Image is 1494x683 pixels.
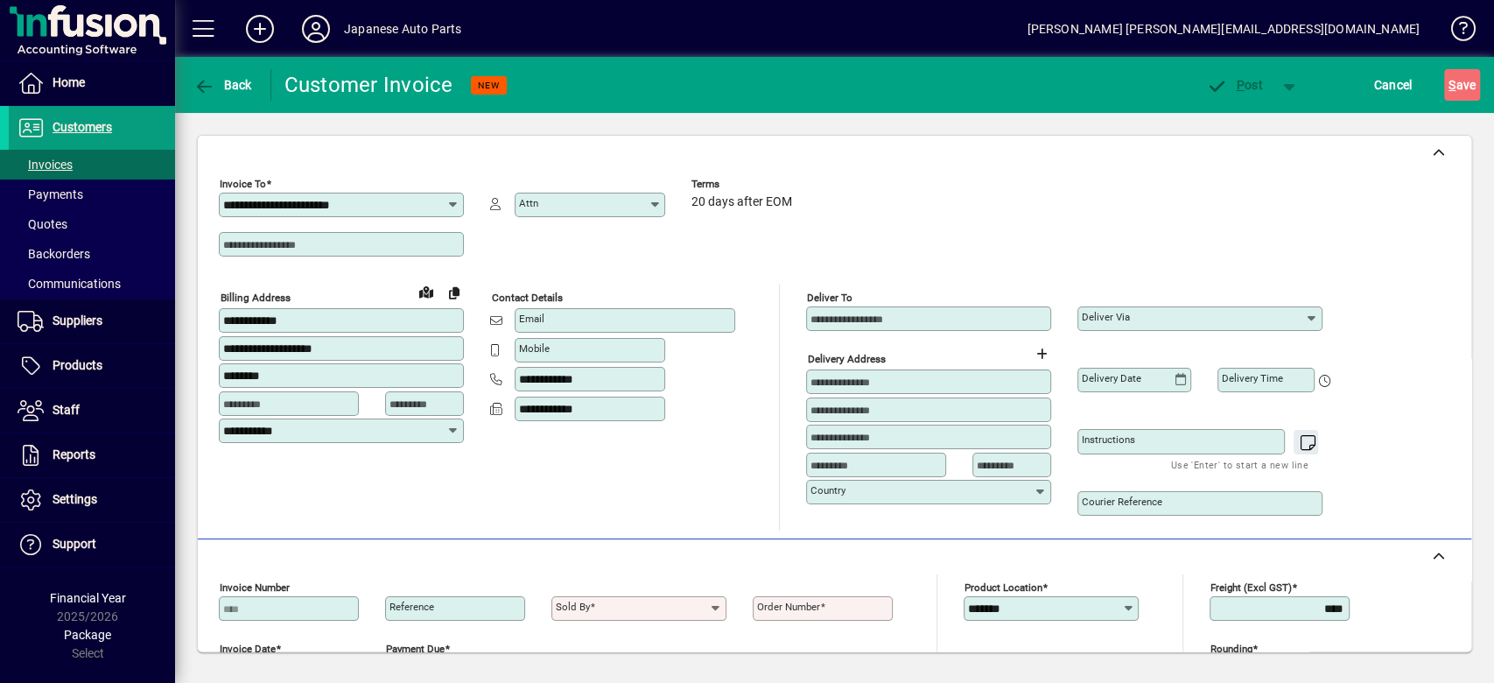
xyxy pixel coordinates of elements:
[64,628,111,642] span: Package
[1448,78,1455,92] span: S
[18,158,73,172] span: Invoices
[1082,496,1162,508] mat-label: Courier Reference
[1171,454,1308,475] mat-hint: Use 'Enter' to start a new line
[412,278,440,306] a: View on map
[519,197,538,209] mat-label: Attn
[9,150,175,180] a: Invoices
[1028,340,1056,368] button: Choose address
[757,601,820,613] mat-label: Order number
[1222,372,1283,384] mat-label: Delivery time
[9,269,175,299] a: Communications
[9,299,175,343] a: Suppliers
[220,643,276,655] mat-label: Invoice date
[9,61,175,105] a: Home
[1210,581,1292,594] mat-label: Freight (excl GST)
[189,69,256,101] button: Back
[9,180,175,209] a: Payments
[53,492,97,506] span: Settings
[53,403,80,417] span: Staff
[288,13,344,45] button: Profile
[1448,71,1476,99] span: ave
[519,342,550,355] mat-label: Mobile
[807,292,852,304] mat-label: Deliver To
[1444,69,1480,101] button: Save
[440,278,468,306] button: Copy to Delivery address
[193,78,252,92] span: Back
[1237,78,1245,92] span: P
[9,523,175,567] a: Support
[1370,69,1417,101] button: Cancel
[220,178,266,190] mat-label: Invoice To
[53,120,112,134] span: Customers
[1206,78,1263,92] span: ost
[18,217,67,231] span: Quotes
[1082,433,1135,446] mat-label: Instructions
[1210,643,1252,655] mat-label: Rounding
[220,581,290,594] mat-label: Invoice number
[53,313,102,327] span: Suppliers
[18,187,83,201] span: Payments
[964,581,1042,594] mat-label: Product location
[9,344,175,388] a: Products
[50,591,126,605] span: Financial Year
[1082,372,1141,384] mat-label: Delivery date
[810,484,845,496] mat-label: Country
[232,13,288,45] button: Add
[389,601,434,613] mat-label: Reference
[1082,311,1130,323] mat-label: Deliver via
[9,239,175,269] a: Backorders
[556,601,590,613] mat-label: Sold by
[18,277,121,291] span: Communications
[9,478,175,522] a: Settings
[1437,4,1472,60] a: Knowledge Base
[691,195,792,209] span: 20 days after EOM
[478,80,500,91] span: NEW
[1197,69,1272,101] button: Post
[1374,71,1413,99] span: Cancel
[284,71,453,99] div: Customer Invoice
[175,69,271,101] app-page-header-button: Back
[9,433,175,477] a: Reports
[53,447,95,461] span: Reports
[18,247,90,261] span: Backorders
[53,358,102,372] span: Products
[9,209,175,239] a: Quotes
[1027,15,1420,43] div: [PERSON_NAME] [PERSON_NAME][EMAIL_ADDRESS][DOMAIN_NAME]
[9,389,175,433] a: Staff
[386,643,445,655] mat-label: Payment due
[691,179,796,190] span: Terms
[53,75,85,89] span: Home
[519,313,544,325] mat-label: Email
[344,15,461,43] div: Japanese Auto Parts
[53,537,96,551] span: Support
